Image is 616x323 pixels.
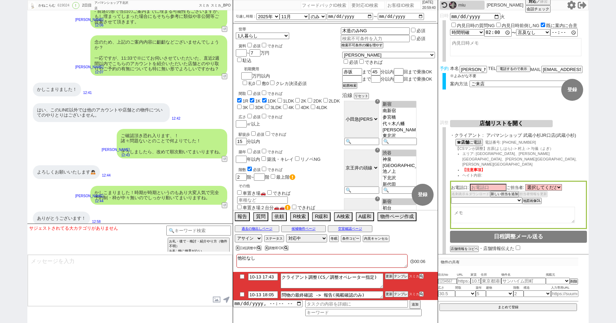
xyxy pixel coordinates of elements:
span: 日時 [440,13,449,18]
span: 必須 [253,150,260,154]
span: 本名 [450,66,459,73]
span: 火 [500,14,505,19]
option: 南新宿 [382,108,416,114]
button: 冬眠 [329,235,339,242]
option: 代々木八幡 [382,121,416,127]
button: 追加 [410,300,421,309]
input: 5 [476,290,486,297]
label: クレカ決済必須 [275,81,307,86]
input: できれば [292,205,296,209]
p: 12:43 [102,153,130,158]
span: 【注意事項】 [462,168,485,172]
span: 吹出No [438,272,457,278]
input: フィードバックID検索 [301,1,349,9]
span: 必須 [349,60,358,65]
div: かしこまりました！ [33,83,81,96]
div: 間取 [239,89,341,96]
label: 3DK [255,105,264,110]
span: ・クライアント : [450,133,484,138]
button: 店舗情報をコピペ [450,246,479,252]
span: お電話口: [451,185,469,190]
p: 12:44 [75,199,103,204]
p: 12:06 [75,23,103,28]
input: 東京都港区海岸３ [481,278,501,284]
div: まで 分以内 [342,75,435,83]
span: ヘイト内容: [462,173,482,177]
div: miu [458,2,483,8]
label: 1DK [268,98,276,104]
input: お電話口 [470,184,506,191]
label: できれば [260,150,282,154]
div: 619024 [55,3,71,8]
p: [PERSON_NAME] [75,193,103,199]
button: 電話するので表示 [496,66,530,72]
button: ↺ [222,73,227,79]
div: ! [72,2,79,9]
span: 電話番号: [PHONE_NUMBER] [485,140,536,144]
p: 12:42 [172,116,180,121]
div: 調整即OK [265,246,290,250]
option: [GEOGRAPHIC_DATA] [382,163,416,168]
button: 登録 [561,79,583,101]
button: 会話チェック [525,5,551,13]
span: ・店舗情報伝えた [479,246,514,251]
div: ご確認頂き恐れ入ります、！ 諸々問題ないとのことで何よりでした！ そうしましたら、改めて順次動いてまいりますね。 [117,129,227,158]
input: 🔍キーワード検索 [166,226,231,236]
span: 必須 [253,44,260,48]
span: 00:06 [414,259,425,264]
label: 築浅・キレイ [267,157,294,162]
span: スミカ_BPO [211,3,231,7]
button: テンプレ [393,273,408,279]
p: 20:59:40 [422,5,436,11]
div: よろしくお願いいたします🙇🏻 [33,165,100,179]
button: お礼・後で・検討・紹介やり方（物件不明） お礼: 他に他意がない (物件への感想) [168,238,230,260]
button: ステータス [264,235,284,242]
button: 更新 [385,273,393,279]
span: 案内方法 [450,81,468,86]
label: 車置き場２台分🚗🚗 [236,205,291,210]
div: 〜 [450,28,587,37]
div: ㎡以上 [236,113,341,128]
input: できれば [262,91,266,95]
button: 日程調整メール送る [450,231,587,243]
div: 賃料 [239,42,282,49]
input: 🔍 [344,187,379,194]
p: [PERSON_NAME] [102,147,130,153]
button: 地図画像DL [522,198,542,204]
label: 4DK [301,105,309,110]
b: 店舗 [461,140,469,145]
div: ありがとうございます！ [33,212,90,225]
div: 駅徒歩 [239,130,341,137]
label: 敷0 [262,81,269,86]
span: 物件名 [501,272,546,278]
input: できれば [359,59,364,64]
span: 入力専用URL [551,285,578,291]
span: 【CSマンが調整】吉原(よしはら) -> 村上 -> 与儀（よぎ） [455,146,553,151]
img: 0hk51WVAUvNBocLiF1LV9KZWx-N3A_X20IMB9_fH19bCwiSiBJME0pei0pPXgjH3pONEkrfCt-OSMQPUN8AnjILhseai0lGnV... [29,2,36,9]
span: MAIL [530,67,541,72]
div: 初期費用 [244,67,307,72]
label: できれば [260,92,282,96]
input: できれば [262,167,266,171]
label: できれば [358,60,383,65]
button: 物件ページ作成 [377,212,416,221]
input: できれば [262,43,266,47]
button: 質問 [253,212,268,221]
label: できれば [266,191,291,196]
label: できれば [260,115,282,119]
label: できれば [260,44,282,48]
input: 車置き場２台分🚗🚗 [237,205,242,209]
input: 🔍 [382,138,417,145]
label: 内見日時前倒しNG [502,23,540,28]
option: 新宿 [382,101,416,108]
span: 調整 [440,120,449,125]
span: ご担当者: [506,185,524,190]
button: A緩和 [356,212,374,221]
p: [PERSON_NAME] [75,64,103,70]
option: 池ノ上 [382,168,416,175]
input: 10.5 [471,278,481,284]
p: 12:41 [83,90,92,96]
label: 4K [288,105,294,110]
button: 依頼 [272,212,287,221]
div: 2日目 [82,3,92,8]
